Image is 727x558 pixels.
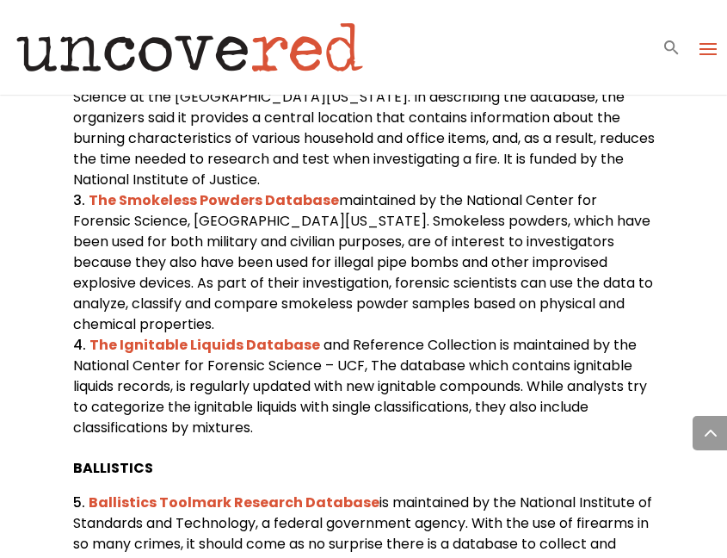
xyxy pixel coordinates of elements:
span: is maintained by the A. [PERSON_NAME] School of Engineering’s Department of Fire Protection Engin... [73,25,655,189]
span: maintained by the National Center for Forensic Science, [GEOGRAPHIC_DATA][US_STATE]. Smokeless po... [73,190,653,334]
span: . [250,418,253,437]
span: maintained by the National Center for Forensic Science – UCF, The database which contains ignitab... [73,335,647,437]
span: and Reference Collection is [323,335,509,355]
b: BALLISTICS [73,458,153,478]
a: Ballistics Toolmark Research Database [89,493,379,512]
a: The Smokeless Powders Database [89,190,339,210]
a: The Ignitable Liquids Database [89,335,320,355]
